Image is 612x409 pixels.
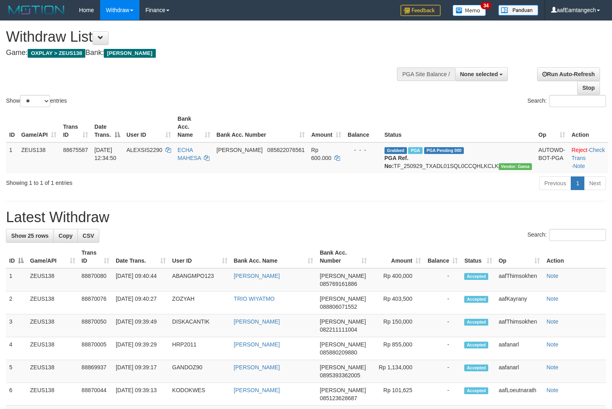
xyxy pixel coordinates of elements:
span: Accepted [464,364,488,371]
span: Accepted [464,342,488,348]
input: Search: [549,229,606,241]
span: Copy [58,233,72,239]
td: ZOZYAH [169,292,231,314]
span: Accepted [464,387,488,394]
th: Op: activate to sort column ascending [535,111,568,142]
th: Bank Acc. Name: activate to sort column ascending [174,111,213,142]
th: Amount: activate to sort column ascending [370,245,424,268]
td: [DATE] 09:39:17 [113,360,169,383]
td: · · [568,142,608,173]
td: 4 [6,337,27,360]
a: [PERSON_NAME] [234,364,280,371]
td: [DATE] 09:39:13 [113,383,169,406]
span: Accepted [464,319,488,326]
td: - [424,268,461,292]
td: TF_250929_TXADL01SQL0CCQHLKCLK [381,142,535,173]
td: aafLoeutnarath [495,383,543,406]
div: - - - [348,146,378,154]
span: Vendor URL: https://trx31.1velocity.biz [499,163,532,170]
span: Copy 088806071552 to clipboard [320,304,357,310]
td: 2 [6,292,27,314]
a: Note [546,273,558,279]
a: Run Auto-Refresh [537,67,600,81]
a: Note [546,341,558,348]
th: ID: activate to sort column descending [6,245,27,268]
span: Copy 0895393362005 to clipboard [320,372,360,379]
td: - [424,383,461,406]
td: GANDOZ90 [169,360,231,383]
a: Note [546,318,558,325]
th: Action [543,245,606,268]
span: [PERSON_NAME] [320,296,366,302]
th: Action [568,111,608,142]
td: ZEUS138 [27,292,79,314]
div: PGA Site Balance / [397,67,455,81]
h4: Game: Bank: [6,49,400,57]
a: [PERSON_NAME] [234,273,280,279]
th: User ID: activate to sort column ascending [169,245,231,268]
span: PGA Pending [424,147,464,154]
select: Showentries [20,95,50,107]
th: Status [381,111,535,142]
a: Note [546,364,558,371]
td: KODOKWES [169,383,231,406]
th: Balance: activate to sort column ascending [424,245,461,268]
th: Status: activate to sort column ascending [461,245,495,268]
span: Accepted [464,273,488,280]
td: ZEUS138 [27,337,79,360]
span: ALEXSIS2290 [127,147,163,153]
td: 88869937 [79,360,113,383]
a: Copy [53,229,78,243]
th: Trans ID: activate to sort column ascending [79,245,113,268]
td: [DATE] 09:40:27 [113,292,169,314]
th: Balance [344,111,381,142]
td: HRP2011 [169,337,231,360]
td: 88870044 [79,383,113,406]
td: Rp 855,000 [370,337,424,360]
td: - [424,292,461,314]
td: aafanarl [495,337,543,360]
th: ID [6,111,18,142]
button: None selected [455,67,508,81]
th: Op: activate to sort column ascending [495,245,543,268]
th: Bank Acc. Number: activate to sort column ascending [316,245,370,268]
th: User ID: activate to sort column ascending [123,111,175,142]
span: Copy 085822076561 to clipboard [267,147,304,153]
span: Rp 600.000 [311,147,332,161]
td: ZEUS138 [27,314,79,337]
a: Next [584,176,606,190]
th: Amount: activate to sort column ascending [308,111,344,142]
th: Bank Acc. Number: activate to sort column ascending [213,111,308,142]
a: Note [546,296,558,302]
th: Trans ID: activate to sort column ascending [60,111,91,142]
td: aafThimsokhen [495,268,543,292]
b: PGA Ref. No: [385,155,409,169]
td: 88870050 [79,314,113,337]
span: [PERSON_NAME] [320,341,366,348]
th: Game/API: activate to sort column ascending [27,245,79,268]
td: 6 [6,383,27,406]
img: Button%20Memo.svg [453,5,486,16]
div: Showing 1 to 1 of 1 entries [6,176,249,187]
a: [PERSON_NAME] [234,387,280,393]
span: Copy 082211111004 to clipboard [320,326,357,333]
a: Stop [577,81,600,95]
span: Marked by aafpengsreynich [408,147,422,154]
img: MOTION_logo.png [6,4,67,16]
th: Game/API: activate to sort column ascending [18,111,60,142]
input: Search: [549,95,606,107]
span: 88675587 [63,147,88,153]
a: Show 25 rows [6,229,54,243]
td: 5 [6,360,27,383]
td: 88870080 [79,268,113,292]
a: [PERSON_NAME] [234,318,280,325]
th: Date Trans.: activate to sort column ascending [113,245,169,268]
span: [PERSON_NAME] [320,318,366,325]
td: aafThimsokhen [495,314,543,337]
a: Check Trans [572,147,605,161]
span: [PERSON_NAME] [320,364,366,371]
a: Note [573,163,585,169]
a: Previous [539,176,571,190]
a: TRIO WIYATMO [234,296,275,302]
td: Rp 1,134,000 [370,360,424,383]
